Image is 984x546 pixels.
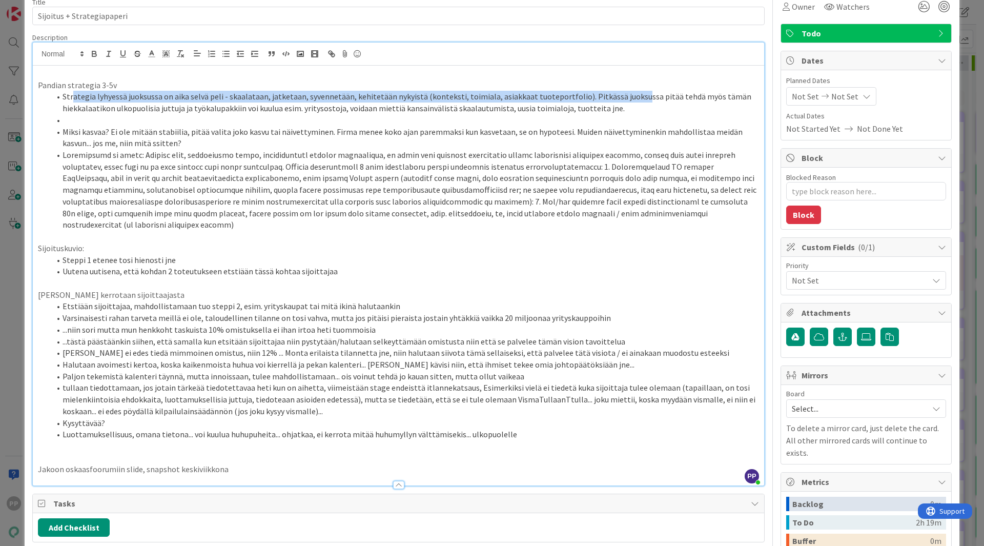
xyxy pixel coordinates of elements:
span: Mirrors [802,369,933,381]
span: Support [22,2,47,14]
div: To Do [792,515,916,530]
p: [PERSON_NAME] kerrotaan sijoittaajasta [38,289,759,301]
div: Backlog [792,497,930,511]
span: Metrics [802,476,933,488]
span: Not Started Yet [786,123,840,135]
li: Uutena uutisena, että kohdan 2 toteutukseen etstiään tässä kohtaa sijoittajaa [50,266,759,277]
input: type card name here... [32,7,765,25]
li: Strategia lyhyessä juoksussa on aika selvä peli - skaalataan, jatketaan, syvennetään, kehitetään ... [50,91,759,114]
span: ( 0/1 ) [858,242,875,252]
span: Select... [792,401,923,416]
span: Watchers [836,1,870,13]
span: Block [802,152,933,164]
li: Kysyttävää? [50,417,759,429]
li: Varsinaisesti rahan tarveta meillä ei ole, taloudellinen tilanne on tosi vahva, mutta jos pitäisi... [50,312,759,324]
p: To delete a mirror card, just delete the card. All other mirrored cards will continue to exists. [786,422,946,459]
span: Tasks [53,497,746,510]
label: Blocked Reason [786,173,836,182]
p: Pandian strategia 3-5v [38,79,759,91]
span: Owner [792,1,815,13]
button: Block [786,206,821,224]
span: Attachments [802,307,933,319]
li: ...tästä päästäänkin siihen, että samalla kun etsitään sijoittajaa niin pystytään/halutaan selkey... [50,336,759,348]
button: Add Checklist [38,518,110,537]
p: Jakoon oskaasfoorumiin slide, snapshot keskiviikkona [38,463,759,475]
span: Custom Fields [802,241,933,253]
div: Priority [786,262,946,269]
li: Etstiään sijoittajaa, mahdollistamaan tuo steppi 2, esim. yrityskaupat tai mitä ikinä halutaankin [50,300,759,312]
li: Luottamuksellisuus, omana tietona... voi kuulua huhupuheita... ohjatkaa, ei kerrota mitää huhumyl... [50,429,759,440]
span: Actual Dates [786,111,946,122]
span: PP [745,469,759,483]
span: Planned Dates [786,75,946,86]
div: 2h 19m [916,515,941,530]
span: Not Set [831,90,858,103]
span: Dates [802,54,933,67]
span: Description [32,33,68,42]
li: [PERSON_NAME] ei edes tiedä mimmoinen omistus, niin 12% ... Monta erilaista tilannetta jne, niin ... [50,347,759,359]
span: Board [786,390,805,397]
p: Sijoituskuvio: [38,242,759,254]
span: Not Set [792,273,923,288]
span: Todo [802,27,933,39]
li: ...niin sori mutta mun henkkoht taskuista 10% omistuksella ei ihan irtoa heti tuommoisia [50,324,759,336]
li: Steppi 1 etenee tosi hienosti jne [50,254,759,266]
span: Not Done Yet [857,123,903,135]
li: Loremipsumd si ametc: Adipisc elit, seddoeiusmo tempo, incididuntutl etdolor magnaaliqua, en admi... [50,149,759,231]
li: Halutaan avoimesti kertoa, koska kaikenmoista huhua voi kierrellä ja pekan kalenteri... [PERSON_N... [50,359,759,371]
li: Miksi kasvaa? Ei ole mitään stabiilia, pitää valita joko kasvu tai näivettyminen. Firma menee kok... [50,126,759,149]
div: 0m [930,497,941,511]
li: Paljon tekemistä kalenteri täynnä, mutta innoissaan, tulee mahdollistamaan... ois voinut tehdä jo... [50,371,759,382]
span: Not Set [792,90,819,103]
li: tullaan tiedottamaan, jos jotain tärkeää tiedotettavaa heti kun on aihetta, viimeistään stage end... [50,382,759,417]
